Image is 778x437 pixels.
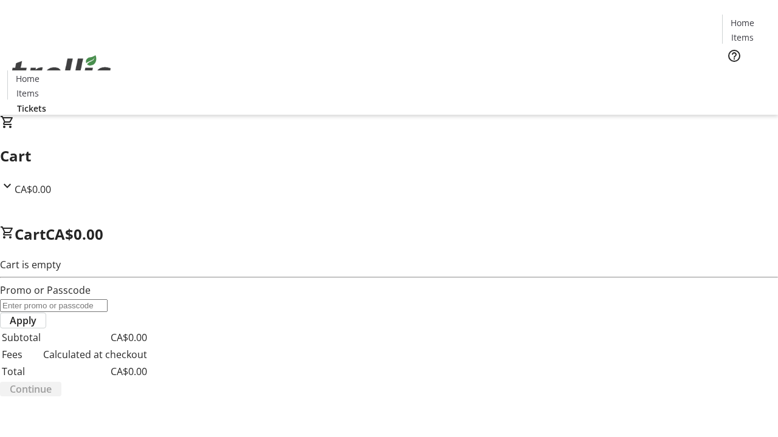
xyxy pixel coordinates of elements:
[723,16,762,29] a: Home
[1,364,41,379] td: Total
[8,87,47,100] a: Items
[731,31,754,44] span: Items
[1,347,41,362] td: Fees
[46,224,103,244] span: CA$0.00
[16,72,40,85] span: Home
[1,330,41,345] td: Subtotal
[731,16,754,29] span: Home
[8,72,47,85] a: Home
[16,87,39,100] span: Items
[17,102,46,115] span: Tickets
[43,347,148,362] td: Calculated at checkout
[10,313,36,328] span: Apply
[722,70,771,83] a: Tickets
[43,330,148,345] td: CA$0.00
[732,70,761,83] span: Tickets
[722,44,746,68] button: Help
[7,102,56,115] a: Tickets
[15,183,51,196] span: CA$0.00
[723,31,762,44] a: Items
[43,364,148,379] td: CA$0.00
[7,42,115,103] img: Orient E2E Organization xAzyWartfJ's Logo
